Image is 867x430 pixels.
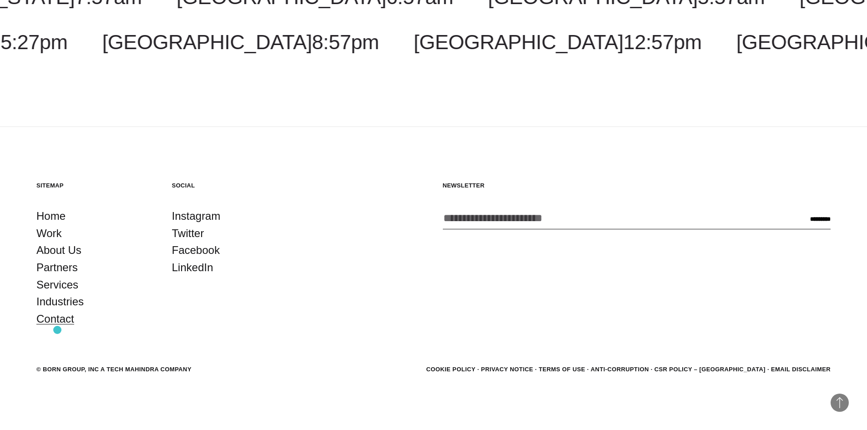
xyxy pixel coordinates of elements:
[172,259,213,276] a: LinkedIn
[36,276,78,293] a: Services
[624,30,702,54] span: 12:57pm
[36,310,74,328] a: Contact
[36,207,66,225] a: Home
[172,182,289,189] h5: Social
[426,366,475,373] a: Cookie Policy
[539,366,585,373] a: Terms of Use
[591,366,649,373] a: Anti-Corruption
[172,225,204,242] a: Twitter
[312,30,379,54] span: 8:57pm
[481,366,533,373] a: Privacy Notice
[771,366,831,373] a: Email Disclaimer
[36,365,192,374] div: © BORN GROUP, INC A Tech Mahindra Company
[443,182,831,189] h5: Newsletter
[414,30,702,54] a: [GEOGRAPHIC_DATA]12:57pm
[36,293,84,310] a: Industries
[36,182,154,189] h5: Sitemap
[36,259,78,276] a: Partners
[0,30,67,54] span: 5:27pm
[654,366,766,373] a: CSR POLICY – [GEOGRAPHIC_DATA]
[36,242,81,259] a: About Us
[831,394,849,412] button: Back to Top
[36,225,62,242] a: Work
[172,242,220,259] a: Facebook
[102,30,379,54] a: [GEOGRAPHIC_DATA]8:57pm
[172,207,221,225] a: Instagram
